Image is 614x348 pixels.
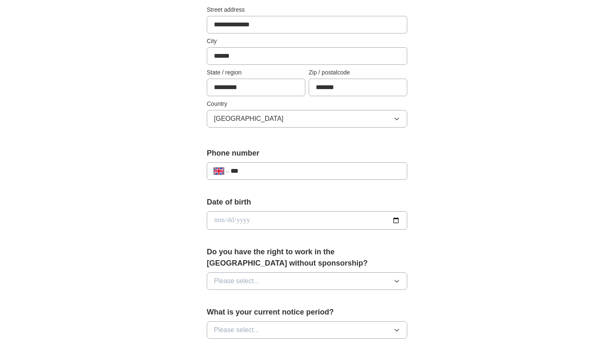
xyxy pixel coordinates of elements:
label: What is your current notice period? [207,307,407,318]
label: Phone number [207,148,407,159]
label: Do you have the right to work in the [GEOGRAPHIC_DATA] without sponsorship? [207,246,407,269]
button: [GEOGRAPHIC_DATA] [207,110,407,128]
span: [GEOGRAPHIC_DATA] [214,114,284,124]
label: City [207,37,407,46]
button: Please select... [207,321,407,339]
span: Please select... [214,325,259,335]
button: Please select... [207,272,407,290]
label: State / region [207,68,305,77]
label: Country [207,100,407,108]
label: Zip / postalcode [309,68,407,77]
span: Please select... [214,276,259,286]
label: Street address [207,5,407,14]
label: Date of birth [207,197,407,208]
